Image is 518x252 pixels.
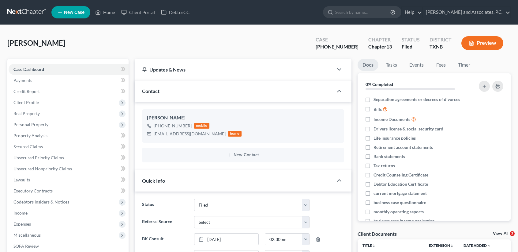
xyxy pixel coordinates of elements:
[194,123,209,129] div: mobile
[373,144,433,150] span: Retirement account statements
[13,199,69,204] span: Codebtors Insiders & Notices
[373,116,410,122] span: Income Documents
[154,123,192,129] div: [PHONE_NUMBER]
[9,185,129,196] a: Executory Contracts
[9,130,129,141] a: Property Analysis
[373,126,443,132] span: Drivers license & social security card
[335,6,391,18] input: Search by name...
[265,234,302,245] input: -- : --
[373,135,416,141] span: Life insurance policies
[13,78,32,83] span: Payments
[404,59,429,71] a: Events
[13,221,31,227] span: Expenses
[373,200,426,206] span: business case questionnaire
[13,144,43,149] span: Secured Claims
[7,38,65,47] span: [PERSON_NAME]
[142,178,165,184] span: Quick Info
[139,233,191,246] label: BK Consult
[373,163,395,169] span: Tax returns
[402,43,420,50] div: Filed
[423,7,510,18] a: [PERSON_NAME] and Associates, P.C.
[13,177,30,182] span: Lawsuits
[429,243,454,248] a: Extensionunfold_more
[147,114,339,122] div: [PERSON_NAME]
[64,10,84,15] span: New Case
[402,7,422,18] a: Help
[510,231,515,236] span: 3
[373,218,435,224] span: business case income projection
[13,166,72,171] span: Unsecured Nonpriority Claims
[373,96,460,103] span: Separation agreements or decrees of divorces
[493,231,508,236] a: View All
[13,210,28,215] span: Income
[13,155,64,160] span: Unsecured Priority Claims
[373,190,427,196] span: current mortgage statement
[368,43,392,50] div: Chapter
[461,36,503,50] button: Preview
[13,232,41,238] span: Miscellaneous
[386,44,392,49] span: 13
[9,75,129,86] a: Payments
[450,244,454,248] i: unfold_more
[13,67,44,72] span: Case Dashboard
[13,122,48,127] span: Personal Property
[316,43,358,50] div: [PHONE_NUMBER]
[430,43,452,50] div: TXNB
[9,163,129,174] a: Unsecured Nonpriority Claims
[9,174,129,185] a: Lawsuits
[358,59,378,71] a: Docs
[497,231,512,246] iframe: Intercom live chat
[154,131,226,137] div: [EMAIL_ADDRESS][DOMAIN_NAME]
[431,59,451,71] a: Fees
[358,231,397,237] div: Client Documents
[464,243,491,248] a: Date Added expand_more
[9,141,129,152] a: Secured Claims
[194,234,258,245] a: [DATE]
[430,36,452,43] div: District
[228,131,242,137] div: home
[368,36,392,43] div: Chapter
[142,88,160,94] span: Contact
[13,89,40,94] span: Credit Report
[147,153,339,157] button: New Contact
[381,59,402,71] a: Tasks
[13,243,39,249] span: SOFA Review
[487,244,491,248] i: expand_more
[373,106,382,112] span: Bills
[9,86,129,97] a: Credit Report
[13,133,47,138] span: Property Analysis
[92,7,118,18] a: Home
[13,188,53,193] span: Executory Contracts
[139,216,191,228] label: Referral Source
[13,100,39,105] span: Client Profile
[9,241,129,252] a: SOFA Review
[373,181,428,187] span: Debtor Education Certificate
[372,244,376,248] i: unfold_more
[9,64,129,75] a: Case Dashboard
[373,153,405,160] span: Bank statements
[373,209,424,215] span: monthly operating reports
[139,199,191,211] label: Status
[453,59,475,71] a: Timer
[362,243,376,248] a: Titleunfold_more
[366,82,393,87] strong: 0% Completed
[13,111,40,116] span: Real Property
[142,66,326,73] div: Updates & News
[402,36,420,43] div: Status
[118,7,158,18] a: Client Portal
[373,172,428,178] span: Credit Counseling Certificate
[158,7,193,18] a: DebtorCC
[9,152,129,163] a: Unsecured Priority Claims
[316,36,358,43] div: Case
